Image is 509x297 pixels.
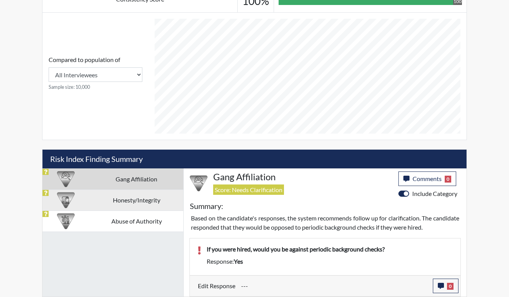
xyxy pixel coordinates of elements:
[235,279,433,293] div: Update the test taker's response, the change might impact the score
[191,214,459,232] p: Based on the candidate's responses, the system recommends follow up for clarification. The candid...
[433,279,458,293] button: 0
[201,257,458,266] div: Response:
[57,191,75,209] img: CATEGORY%20ICON-11.a5f294f4.png
[445,176,451,183] span: 0
[207,245,453,254] p: If you were hired, would you be against periodic background checks?
[90,168,184,189] td: Gang Affiliation
[190,201,223,211] h5: Summary:
[213,184,284,195] span: Score: Needs Clarification
[413,175,442,182] span: Comments
[412,189,457,198] label: Include Category
[90,189,184,211] td: Honesty/Integrity
[49,55,142,91] div: Consistency Score comparison among population
[49,55,120,64] label: Compared to population of
[57,170,75,188] img: CATEGORY%20ICON-02.2c5dd649.png
[198,279,235,293] label: Edit Response
[57,212,75,230] img: CATEGORY%20ICON-01.94e51fac.png
[447,283,454,290] span: 0
[49,83,142,91] small: Sample size: 10,000
[234,258,243,265] span: yes
[213,171,393,183] h4: Gang Affiliation
[190,175,207,192] img: CATEGORY%20ICON-02.2c5dd649.png
[398,171,456,186] button: Comments0
[90,211,184,232] td: Abuse of Authority
[42,150,467,168] h5: Risk Index Finding Summary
